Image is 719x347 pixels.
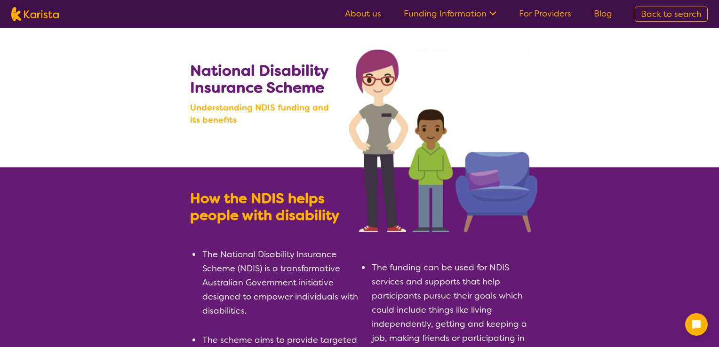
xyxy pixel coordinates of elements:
img: Karista logo [11,7,59,21]
li: The National Disability Insurance Scheme (NDIS) is a transformative Australian Government initiat... [201,247,359,318]
b: National Disability Insurance Scheme [190,61,328,97]
a: About us [345,8,381,19]
a: Funding Information [404,8,496,19]
a: Back to search [635,7,708,22]
span: Back to search [641,8,702,20]
img: Search NDIS services with Karista [349,49,537,232]
b: Understanding NDIS funding and its benefits [190,102,340,126]
a: Blog [594,8,612,19]
b: How the NDIS helps people with disability [190,189,339,225]
a: For Providers [519,8,571,19]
